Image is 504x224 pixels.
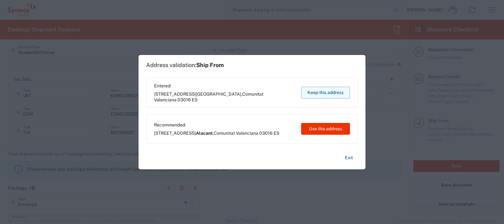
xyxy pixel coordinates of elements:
[196,131,213,136] span: Alacant
[214,131,258,136] span: Comunitat Valenciana
[154,83,295,89] span: Entered:
[259,131,273,136] span: 03016
[192,97,197,102] span: ES
[178,97,191,102] span: 03016
[301,123,350,135] button: Use this address
[301,87,350,98] button: Keep this address
[154,130,279,136] span: [STREET_ADDRESS] ,
[146,62,224,69] h1: Address validation:
[274,131,279,136] span: ES
[196,62,224,68] span: Ship From
[154,91,295,103] span: [STREET_ADDRESS] ,
[196,92,241,97] span: [GEOGRAPHIC_DATA]
[340,152,358,163] button: Exit
[154,122,279,128] span: Recommended:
